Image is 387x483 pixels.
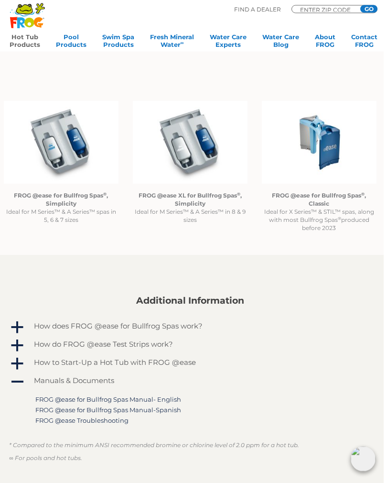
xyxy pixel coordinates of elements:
[14,192,108,208] strong: FROG @ease for Bullfrog Spas , Simplicity
[35,417,129,425] a: FROG @ease Troubleshooting
[9,356,371,372] a: a How to Start-Up a Hot Tub with FROG @ease
[9,320,371,335] a: a How does FROG @ease for Bullfrog Spas work?
[10,339,24,353] span: a
[10,33,40,52] a: Hot TubProducts
[262,101,376,184] img: Untitled design (94)
[102,33,134,52] a: Swim SpaProducts
[35,406,181,414] a: FROG @ease for Bullfrog Spas Manual-Spanish
[10,357,24,372] span: a
[360,5,377,13] input: GO
[338,216,341,221] sup: ®
[34,377,114,385] h4: Manuals & Documents
[34,359,196,367] h4: How to Start-Up a Hot Tub with FROG @ease
[351,33,377,52] a: ContactFROG
[133,192,247,224] p: Ideal for M Series™ & A Series™ in 8 & 9 sizes
[10,375,24,390] span: A
[4,192,118,224] p: Ideal for M Series™ & A Series™ spas in 5, 6 & 7 sizes
[210,33,247,52] a: Water CareExperts
[237,192,240,197] sup: ®
[10,321,24,335] span: a
[9,442,299,449] em: * Compared to the minimum ANSI recommended bromine or chlorine level of 2.0 ppm for a hot tub.
[9,296,371,307] h2: Additional Information
[351,447,376,472] img: openIcon
[103,192,107,197] sup: ®
[361,192,365,197] sup: ®
[262,33,299,52] a: Water CareBlog
[234,5,281,14] p: Find A Dealer
[262,192,376,232] p: Ideal for X Series™ & STIL™ spas, along with most Bullfrog Spas produced before 2023
[139,192,242,208] strong: FROG @ease XL for Bullfrog Spas , Simplicity
[34,322,203,330] h4: How does FROG @ease for Bullfrog Spas work?
[56,33,86,52] a: PoolProducts
[4,101,118,184] img: @ease_Bullfrog_FROG @ease R180 for Bullfrog Spas with Filter
[299,7,356,12] input: Zip Code Form
[133,101,247,184] img: @ease_Bullfrog_FROG @easeXL for Bullfrog Spas with Filter
[35,396,181,404] a: FROG @ease for Bullfrog Spas Manual- English
[272,192,366,208] strong: FROG @ease for Bullfrog Spas , Classic
[181,40,184,45] sup: ∞
[150,33,194,52] a: Fresh MineralWater∞
[9,374,371,390] a: A Manuals & Documents
[9,455,82,462] em: ∞ For pools and hot tubs.
[34,340,173,349] h4: How do FROG @ease Test Strips work?
[315,33,335,52] a: AboutFROG
[9,338,371,353] a: a How do FROG @ease Test Strips work?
